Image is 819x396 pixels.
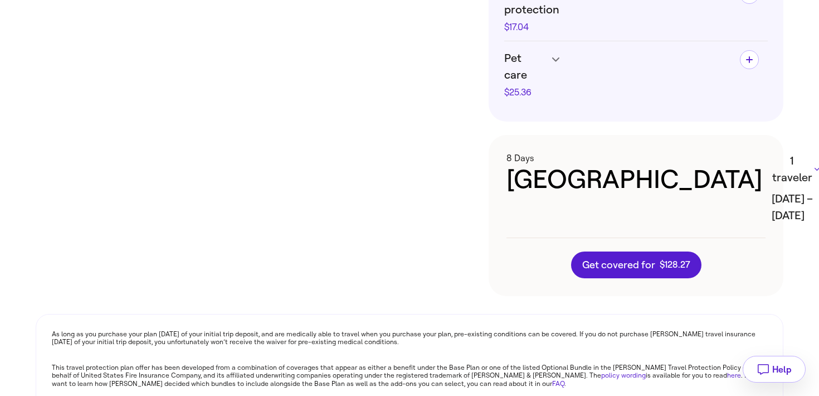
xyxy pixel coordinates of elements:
[772,364,792,375] span: Help
[665,259,678,271] span: 128
[660,259,665,271] span: $
[727,371,741,379] a: here
[582,259,690,271] span: Get covered for
[571,252,701,278] button: Get covered for$128.27
[504,50,546,84] span: Pet care
[506,153,763,163] h3: 8 Days
[52,330,767,346] p: As long as you purchase your plan [DATE] of your initial trip deposit, and are medically able to ...
[678,259,680,271] span: .
[52,364,767,388] p: This travel protection plan offer has been developed from a combination of coverages that appear ...
[504,23,682,32] div: $17.04
[504,50,731,97] h4: Pet care$25.36
[601,371,646,379] a: policy wording
[743,356,806,383] button: Help
[740,50,759,69] button: Add Pet care
[506,163,763,197] div: [GEOGRAPHIC_DATA]
[552,380,564,388] a: FAQ
[504,88,546,97] div: $25.36
[680,259,690,271] span: 27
